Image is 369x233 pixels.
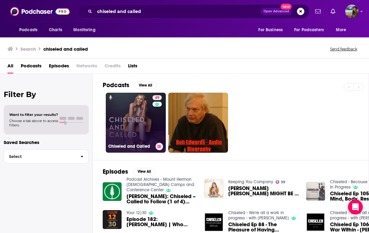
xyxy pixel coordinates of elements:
[127,177,194,193] a: Podcast Archives - Mount Hermon Christian Camps and Conference Center
[103,210,122,229] img: Episode 182: Merit Kahn | Who Chiseled That?
[49,61,69,74] a: Episodes
[103,168,155,176] a: EpisodesView All
[19,26,37,34] span: Podcasts
[258,26,283,34] span: For Business
[95,6,261,16] input: Search podcasts, credits, & more...
[228,222,299,232] a: Chiseled Ep 88 - The Pleasure of Having Cancer - John McCormack
[76,61,97,74] span: Networks
[228,186,299,196] span: [PERSON_NAME] [PERSON_NAME] MIGHT BE A BIT MISGUIDED HERE... | Chiseled and Called Reaction
[348,200,363,214] div: Open Intercom Messenger
[128,61,137,74] a: Lists
[21,61,41,74] a: Podcasts
[43,46,88,52] h3: chiseled and called
[313,6,323,17] a: Show notifications dropdown
[228,186,299,196] a: BRITTANY DAWN MIGHT BE A BIT MISGUIDED HERE... | Chiseled and Called Reaction
[254,24,290,36] button: open menu
[152,95,162,100] a: 49
[336,26,346,34] span: More
[4,90,89,99] h2: Filter By
[103,81,157,89] a: PodcastsView All
[261,8,292,15] button: Open AdvancedNew
[290,24,333,36] button: open menu
[20,46,36,52] h3: Search
[332,24,354,36] button: open menu
[105,61,121,74] span: Credits
[294,26,324,34] span: For Podcasters
[306,182,325,201] img: Chiseled Ep 105 - Spirit, Mind, Body, Results - Chicken Soup for the Soul co-author - Mark Victor...
[228,210,289,221] a: Chiseled - We're all a work in progress - with Rob Commodari
[228,222,299,232] span: Chiseled Ep 88 - The Pleasure of Having [MEDICAL_DATA] - [PERSON_NAME]
[134,82,157,89] button: View All
[10,6,70,17] img: Podchaser - Follow, Share and Rate Podcasts
[127,217,197,227] a: Episode 182: Merit Kahn | Who Chiseled That?
[306,213,325,232] img: Chiseled Ep 106 - The Secret War Within - Brett Snodgrass
[45,24,66,36] a: Charts
[4,155,75,159] span: Select
[78,4,310,19] div: Search podcasts, credits, & more...
[281,181,285,184] span: 39
[155,95,159,101] span: 49
[127,194,197,204] a: Phillip Tuttle: Chiseled – Called to Follow (1 of 4) 07-09-2018
[345,5,359,18] button: Show profile menu
[69,24,103,36] button: open menu
[204,179,223,198] img: BRITTANY DAWN MIGHT BE A BIT MISGUIDED HERE... | Chiseled and Called Reaction
[103,81,129,89] h2: Podcasts
[264,10,289,13] span: Open Advanced
[7,61,13,74] a: All
[276,180,285,184] a: 39
[4,139,89,145] p: Saved Searches
[73,26,95,34] span: Monitoring
[328,46,359,52] button: Send feedback
[133,168,155,175] button: View All
[345,5,359,18] span: Logged in as lorimahon
[9,112,58,117] span: Want to filter your results?
[9,119,58,127] span: Choose a tab above to access filters.
[15,24,45,36] button: open menu
[127,194,197,204] span: [PERSON_NAME]: Chiseled – Called to Follow (1 of 4) [DATE]
[127,210,146,215] a: Your 12|30
[281,4,292,10] span: New
[108,144,153,149] h3: Chiseled and Called
[49,26,62,34] span: Charts
[4,150,89,163] button: Select
[106,93,166,153] a: 49Chiseled and Called
[103,168,128,176] h2: Episodes
[328,6,338,17] a: Show notifications dropdown
[204,213,223,232] img: Chiseled Ep 88 - The Pleasure of Having Cancer - John McCormack
[345,5,359,18] img: User Profile
[228,179,273,184] a: Keeping You Company
[127,217,197,227] span: Episode 182: [PERSON_NAME] | Who Chiseled That?
[103,182,122,201] img: Phillip Tuttle: Chiseled – Called to Follow (1 of 4) 07-09-2018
